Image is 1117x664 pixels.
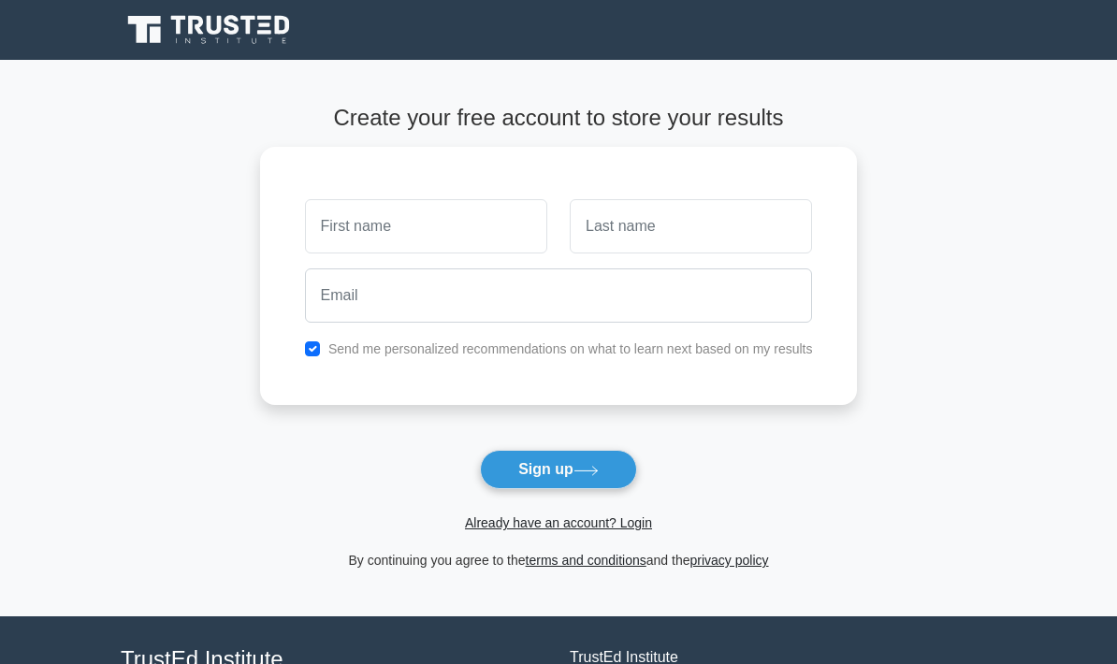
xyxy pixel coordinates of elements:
a: privacy policy [690,553,769,568]
div: By continuing you agree to the and the [249,549,869,571]
input: First name [305,199,547,253]
label: Send me personalized recommendations on what to learn next based on my results [328,341,813,356]
a: Already have an account? Login [465,515,652,530]
a: terms and conditions [526,553,646,568]
input: Last name [570,199,812,253]
h4: Create your free account to store your results [260,105,858,132]
button: Sign up [480,450,637,489]
input: Email [305,268,813,323]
